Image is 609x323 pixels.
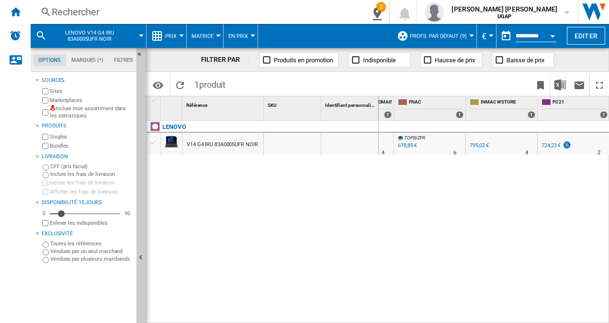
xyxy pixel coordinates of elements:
[410,24,472,48] button: Profil par défaut (9)
[50,133,133,140] label: Singles
[268,103,277,108] span: SKU
[50,171,133,178] label: Inclure les frais de livraison
[170,73,190,96] button: Recharger
[409,99,463,107] span: FNAC
[42,122,133,130] div: Produits
[42,180,48,186] input: Inclure les frais de livraison
[325,103,376,108] span: Identifiant personnalisé
[192,24,218,48] div: Matrice
[50,219,133,227] label: Enlever les indisponibles
[165,24,181,48] button: Prix
[50,105,133,120] label: Inclure mon assortiment dans les statistiques
[544,26,561,43] button: Open calendar
[42,199,133,207] div: Disponibilité 15 Jours
[50,163,133,170] label: OFF (prix facial)
[50,248,133,255] label: Vendues par un seul marchand
[201,55,250,65] div: FILTRER PAR
[42,97,48,104] input: Marketplaces
[163,96,182,111] div: Sort None
[50,255,133,263] label: Vendues par plusieurs marchands
[190,73,230,93] span: 1
[162,121,186,133] div: Cliquez pour filtrer sur cette marque
[42,189,48,195] input: Afficher les frais de livraison
[470,142,489,149] div: 795,02 €
[42,77,133,84] div: Sources
[451,4,557,14] span: [PERSON_NAME] [PERSON_NAME]
[199,80,226,90] span: produit
[420,52,482,68] button: Hausse de prix
[42,143,48,149] input: Bundles
[551,73,570,96] button: Télécharger au format Excel
[397,24,472,48] div: Profil par défaut (9)
[50,142,133,150] label: Bundles
[228,24,253,48] button: En Prix
[363,57,396,64] span: Indisponible
[42,230,133,238] div: Exclusivité
[186,103,207,108] span: Référence
[266,96,321,111] div: Sort None
[35,24,141,48] div: LENOVO V14 G4 IRU 83A0005UFR NOIR
[151,24,181,48] div: Prix
[43,249,49,255] input: Vendues par un seul marchand
[492,52,554,68] button: Baisse de prix
[122,210,133,217] div: 90
[525,148,528,158] div: Délai de livraison : 4 jours
[477,24,496,48] md-menu: Currency
[184,96,263,111] div: Référence Sort None
[398,142,417,149] div: 678,85 €
[192,33,214,39] span: Matrice
[567,27,605,45] button: Editer
[590,73,609,96] button: Plein écran
[50,105,56,111] img: mysite-not-bg-18x18.png
[51,24,137,48] button: LENOVO V14 G4 IRU 83A0005UFR NOIR
[396,96,465,120] div: FNAC 1 offers sold by FNAC
[541,142,561,149] div: 724,23 €
[528,111,535,118] div: 1 offers sold by INMAC WSTORE
[42,134,48,140] input: Singles
[396,141,417,150] div: 678,85 €
[42,220,48,226] input: Afficher les frais de livraison
[109,55,138,66] md-tab-item: Filtres
[42,106,48,118] input: Inclure mon assortiment dans les statistiques
[570,73,589,96] button: Envoyer ce rapport par email
[50,179,133,186] label: Inclure les frais de livraison
[497,13,512,20] b: UGAP
[425,2,444,22] img: profile.jpg
[43,257,49,263] input: Vendues par plusieurs marchands
[482,24,491,48] button: €
[456,111,463,118] div: 1 offers sold by FNAC
[496,26,516,46] button: md-calendar
[266,96,321,111] div: SKU Sort None
[42,153,133,161] div: Livraison
[148,76,168,93] button: Options
[507,57,544,64] span: Baisse de prix
[410,33,467,39] span: Profil par défaut (9)
[50,97,133,104] label: Marketplaces
[43,164,49,171] input: OFF (prix facial)
[453,148,456,158] div: Délai de livraison : 6 jours
[562,141,572,149] img: promotionV3.png
[598,148,600,158] div: Délai de livraison : 2 jours
[323,96,378,111] div: Identifiant personnalisé Sort None
[348,52,410,68] button: Indisponible
[384,111,392,118] div: 1 offers sold by BRUNEAU.FR
[43,242,49,248] input: Toutes les références
[600,111,608,118] div: 1 offers sold by PC21
[482,31,486,41] span: €
[376,2,386,12] div: 2
[435,57,475,64] span: Hausse de prix
[187,134,258,156] div: V14 G4 IRU 83A0005UFR NOIR
[52,5,337,19] div: Rechercher
[42,88,48,94] input: Sites
[165,33,177,39] span: Prix
[40,210,48,217] div: 0
[228,33,248,39] span: En Prix
[553,99,608,107] span: PC21
[481,99,535,107] span: INMAC WSTORE
[404,135,425,140] span: TOPBIZFR
[136,48,148,65] button: Masquer
[50,240,133,247] label: Toutes les références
